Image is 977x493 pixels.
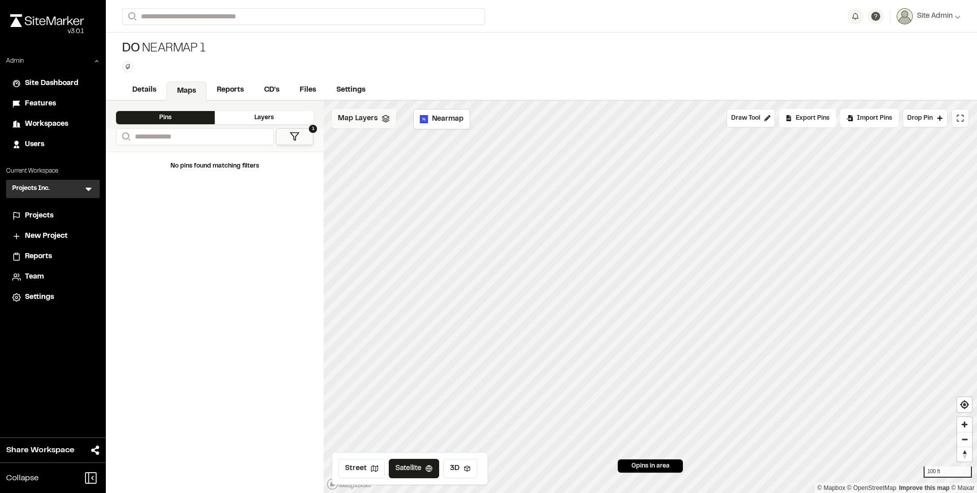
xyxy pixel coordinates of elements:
button: Satellite [389,459,439,478]
a: Reports [207,80,254,100]
span: Features [25,98,56,109]
span: Projects [25,210,53,222]
span: New Project [25,231,68,242]
span: Team [25,271,44,283]
span: 0 pins in area [631,461,670,471]
a: New Project [12,231,94,242]
span: Nearmap [432,114,464,125]
div: Oh geez...please don't... [10,27,84,36]
a: Workspaces [12,119,94,130]
a: Files [290,80,326,100]
div: Layers [215,111,313,124]
span: Import Pins [857,114,892,123]
button: Reset bearing to north [957,447,972,461]
span: Drop Pin [907,114,933,123]
a: Settings [326,80,376,100]
a: Mapbox [817,484,845,491]
a: Maxar [951,484,974,491]
button: Edit Tags [122,61,133,72]
img: Nearmap [420,115,428,123]
span: Workspaces [25,119,68,130]
span: Reports [25,251,52,262]
button: Site Admin [897,8,961,24]
span: Share Workspace [6,444,74,456]
span: 1 [309,125,317,133]
a: Details [122,80,166,100]
div: Nearmap 1 [122,41,205,57]
a: Settings [12,292,94,303]
button: Draw Tool [727,109,775,127]
img: User [897,8,913,24]
button: Zoom out [957,432,972,447]
button: Find my location [957,397,972,412]
button: Search [122,8,140,25]
button: Street [338,459,385,478]
span: Users [25,139,44,150]
a: Maps [166,81,207,101]
a: Reports [12,251,94,262]
button: Drop Pin [903,109,947,127]
a: Site Dashboard [12,78,94,89]
a: Users [12,139,94,150]
div: Import Pins into your project [840,109,899,127]
div: 100 ft [924,467,972,478]
span: Collapse [6,472,39,484]
a: OpenStreetMap [847,484,897,491]
span: Draw Tool [731,114,760,123]
a: Team [12,271,94,283]
h3: Projects Inc. [12,184,50,194]
button: Nearmap [413,109,470,129]
p: Current Workspace [6,167,100,176]
a: Map feedback [899,484,950,491]
span: Zoom out [957,432,972,447]
a: Features [12,98,94,109]
span: Export Pins [796,114,829,123]
span: Settings [25,292,54,303]
span: Site Admin [917,11,953,22]
div: Pins [116,111,215,124]
span: DO [122,41,140,57]
a: Projects [12,210,94,222]
a: CD's [254,80,290,100]
span: Map Layers [338,113,378,124]
button: Zoom in [957,417,972,432]
span: Site Dashboard [25,78,78,89]
span: No pins found matching filters [170,163,259,169]
canvas: Map [324,101,977,493]
button: Search [116,128,134,145]
div: No pins available to export [779,109,836,127]
span: Reset bearing to north [957,447,972,461]
p: Admin [6,57,24,66]
img: rebrand.png [10,14,84,27]
button: 1 [276,128,313,145]
button: 3D [443,459,477,478]
a: Mapbox logo [327,478,371,490]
